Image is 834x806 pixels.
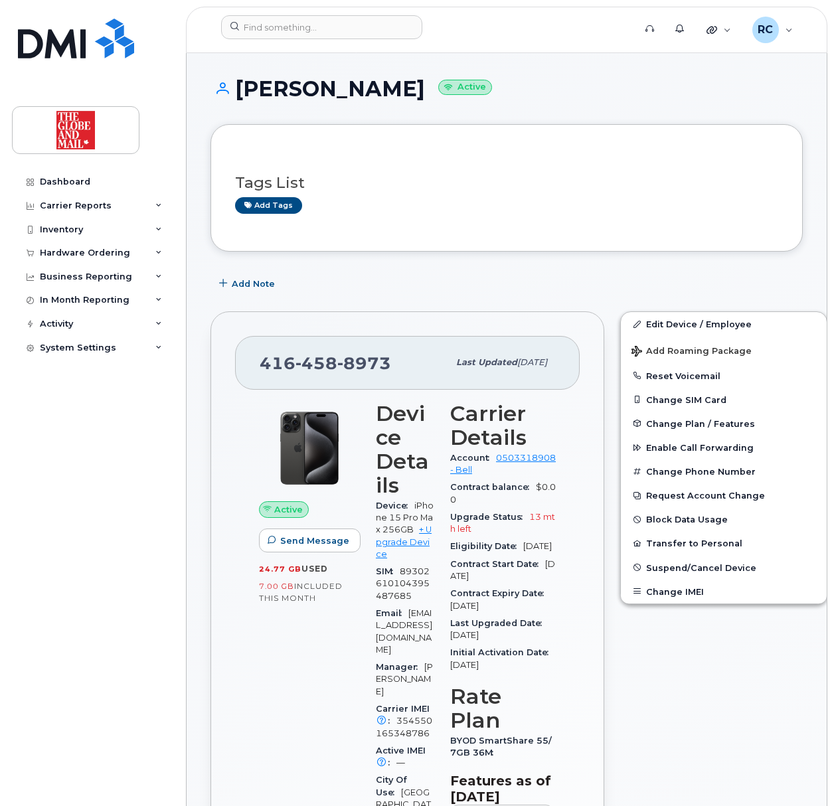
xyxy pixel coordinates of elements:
[646,418,755,428] span: Change Plan / Features
[450,453,496,463] span: Account
[396,758,405,767] span: —
[450,559,545,569] span: Contract Start Date
[376,566,430,601] span: 89302610104395487685
[450,482,556,504] span: $0.00
[450,512,529,522] span: Upgrade Status
[210,77,803,100] h1: [PERSON_NAME]
[259,564,301,574] span: 24.77 GB
[450,402,556,449] h3: Carrier Details
[376,662,433,696] span: [PERSON_NAME]
[235,175,778,191] h3: Tags List
[376,501,434,535] span: iPhone 15 Pro Max 256GB
[274,503,303,516] span: Active
[621,312,827,336] a: Edit Device / Employee
[631,346,752,359] span: Add Roaming Package
[260,353,391,373] span: 416
[621,580,827,604] button: Change IMEI
[301,564,328,574] span: used
[450,660,479,670] span: [DATE]
[376,608,408,618] span: Email
[523,541,552,551] span: [DATE]
[295,353,337,373] span: 458
[270,408,349,488] img: iPhone_15_Pro_Black.png
[280,534,349,547] span: Send Message
[450,618,548,628] span: Last Upgraded Date
[210,272,286,295] button: Add Note
[621,412,827,436] button: Change Plan / Features
[376,566,400,576] span: SIM
[376,775,407,797] span: City Of Use
[621,388,827,412] button: Change SIM Card
[450,453,556,475] a: 0503318908 - Bell
[450,541,523,551] span: Eligibility Date
[450,736,552,758] span: BYOD SmartShare 55/7GB 36M
[259,581,343,603] span: included this month
[517,357,547,367] span: [DATE]
[646,562,756,572] span: Suspend/Cancel Device
[450,601,479,611] span: [DATE]
[376,746,426,767] span: Active IMEI
[259,582,294,591] span: 7.00 GB
[450,588,550,598] span: Contract Expiry Date
[337,353,391,373] span: 8973
[376,402,434,497] h3: Device Details
[450,630,479,640] span: [DATE]
[621,483,827,507] button: Request Account Change
[259,528,361,552] button: Send Message
[646,443,754,453] span: Enable Call Forwarding
[376,501,414,511] span: Device
[376,608,432,655] span: [EMAIL_ADDRESS][DOMAIN_NAME]
[450,685,556,732] h3: Rate Plan
[450,482,536,492] span: Contract balance
[621,507,827,531] button: Block Data Usage
[235,197,302,214] a: Add tags
[376,704,430,726] span: Carrier IMEI
[621,556,827,580] button: Suspend/Cancel Device
[376,716,432,738] span: 354550165348786
[450,647,555,657] span: Initial Activation Date
[450,773,556,805] h3: Features as of [DATE]
[456,357,517,367] span: Last updated
[621,459,827,483] button: Change Phone Number
[621,337,827,364] button: Add Roaming Package
[621,364,827,388] button: Reset Voicemail
[376,524,432,559] a: + Upgrade Device
[621,531,827,555] button: Transfer to Personal
[376,662,424,672] span: Manager
[438,80,492,95] small: Active
[621,436,827,459] button: Enable Call Forwarding
[232,278,275,290] span: Add Note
